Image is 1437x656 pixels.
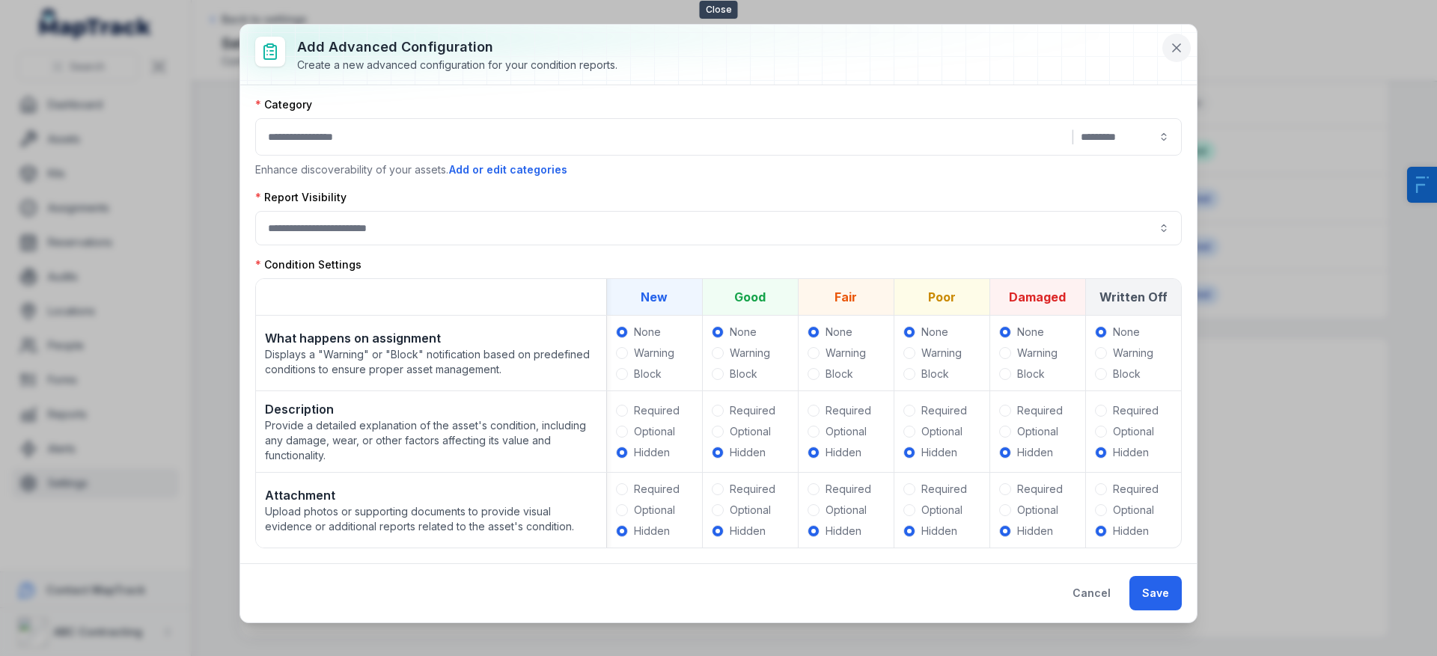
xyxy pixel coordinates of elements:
[265,329,597,347] strong: What happens on assignment
[730,424,771,439] label: Optional
[1017,503,1058,518] label: Optional
[265,486,597,504] strong: Attachment
[1113,524,1149,539] label: Hidden
[1017,346,1058,361] label: Warning
[448,162,568,178] button: Add or edit categories
[634,524,670,539] label: Hidden
[921,367,949,381] label: Block
[1017,424,1058,439] label: Optional
[921,403,967,418] label: Required
[921,524,957,539] label: Hidden
[826,325,852,340] label: None
[1017,325,1044,340] label: None
[255,97,312,112] label: Category
[730,403,775,418] label: Required
[265,418,597,463] span: Provide a detailed explanation of the asset's condition, including any damage, wear, or other fac...
[1113,445,1149,460] label: Hidden
[989,279,1085,316] th: Damaged
[1113,367,1141,381] label: Block
[1113,346,1153,361] label: Warning
[1113,325,1140,340] label: None
[1017,403,1063,418] label: Required
[634,445,670,460] label: Hidden
[921,346,962,361] label: Warning
[702,279,798,316] th: Good
[297,58,617,73] div: Create a new advanced configuration for your condition reports.
[798,279,894,316] th: Fair
[921,503,962,518] label: Optional
[1060,576,1123,610] button: Cancel
[826,367,853,381] label: Block
[265,400,597,418] strong: Description
[634,367,662,381] label: Block
[255,190,347,205] label: Report Visibility
[255,257,361,272] label: Condition Settings
[1085,279,1181,316] th: Written Off
[634,424,675,439] label: Optional
[1129,576,1182,610] button: Save
[826,482,871,497] label: Required
[730,367,757,381] label: Block
[826,403,871,418] label: Required
[255,118,1182,156] button: |
[921,424,962,439] label: Optional
[1017,445,1053,460] label: Hidden
[826,424,867,439] label: Optional
[826,346,866,361] label: Warning
[921,325,948,340] label: None
[1113,424,1154,439] label: Optional
[634,346,674,361] label: Warning
[1113,503,1154,518] label: Optional
[1017,482,1063,497] label: Required
[894,279,989,316] th: Poor
[730,524,766,539] label: Hidden
[826,524,861,539] label: Hidden
[826,445,861,460] label: Hidden
[265,504,597,534] span: Upload photos or supporting documents to provide visual evidence or additional reports related to...
[1017,524,1053,539] label: Hidden
[1017,367,1045,381] label: Block
[634,325,661,340] label: None
[730,346,770,361] label: Warning
[265,347,597,377] span: Displays a "Warning" or "Block" notification based on predefined conditions to ensure proper asse...
[730,445,766,460] label: Hidden
[921,482,967,497] label: Required
[1113,482,1159,497] label: Required
[297,37,617,58] h3: Add Advanced Configuration
[700,1,738,19] span: Close
[606,279,702,316] th: New
[255,162,1182,178] p: Enhance discoverability of your assets.
[921,445,957,460] label: Hidden
[634,503,675,518] label: Optional
[730,325,757,340] label: None
[634,482,680,497] label: Required
[826,503,867,518] label: Optional
[730,503,771,518] label: Optional
[634,403,680,418] label: Required
[730,482,775,497] label: Required
[1113,403,1159,418] label: Required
